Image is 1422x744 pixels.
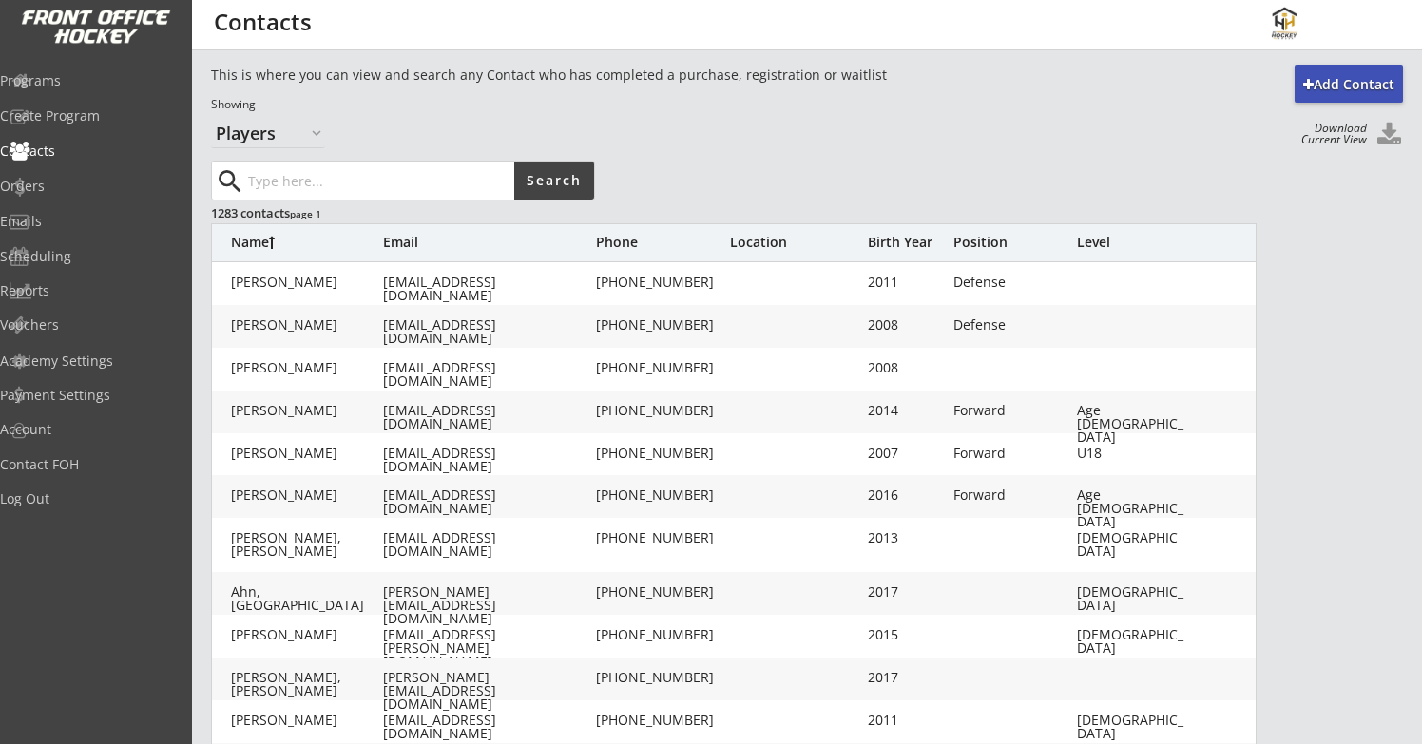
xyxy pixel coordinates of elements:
[868,276,944,289] div: 2011
[596,236,729,249] div: Phone
[383,404,592,430] div: [EMAIL_ADDRESS][DOMAIN_NAME]
[596,318,729,332] div: [PHONE_NUMBER]
[383,585,592,625] div: [PERSON_NAME][EMAIL_ADDRESS][DOMAIN_NAME]
[730,236,863,249] div: Location
[383,318,592,345] div: [EMAIL_ADDRESS][DOMAIN_NAME]
[231,276,383,289] div: [PERSON_NAME]
[1077,488,1191,528] div: Age [DEMOGRAPHIC_DATA]
[383,531,592,558] div: [EMAIL_ADDRESS][DOMAIN_NAME]
[953,318,1067,332] div: Defense
[1292,123,1367,145] div: Download Current View
[1077,585,1191,612] div: [DEMOGRAPHIC_DATA]
[1077,628,1191,655] div: [DEMOGRAPHIC_DATA]
[211,66,1011,85] div: This is where you can view and search any Contact who has completed a purchase, registration or w...
[868,714,944,727] div: 2011
[868,318,944,332] div: 2008
[596,585,729,599] div: [PHONE_NUMBER]
[383,671,592,711] div: [PERSON_NAME][EMAIL_ADDRESS][DOMAIN_NAME]
[953,404,1067,417] div: Forward
[383,628,592,668] div: [EMAIL_ADDRESS][PERSON_NAME][DOMAIN_NAME]
[596,361,729,374] div: [PHONE_NUMBER]
[1077,236,1191,249] div: Level
[953,447,1067,460] div: Forward
[596,628,729,641] div: [PHONE_NUMBER]
[383,714,592,740] div: [EMAIL_ADDRESS][DOMAIN_NAME]
[383,236,592,249] div: Email
[596,714,729,727] div: [PHONE_NUMBER]
[514,162,594,200] button: Search
[383,361,592,388] div: [EMAIL_ADDRESS][DOMAIN_NAME]
[953,488,1067,502] div: Forward
[383,488,592,515] div: [EMAIL_ADDRESS][DOMAIN_NAME]
[596,488,729,502] div: [PHONE_NUMBER]
[868,488,944,502] div: 2016
[596,671,729,684] div: [PHONE_NUMBER]
[1077,404,1191,444] div: Age [DEMOGRAPHIC_DATA]
[290,207,321,220] font: page 1
[596,447,729,460] div: [PHONE_NUMBER]
[211,97,1011,113] div: Showing
[231,236,383,249] div: Name
[953,236,1067,249] div: Position
[231,714,383,727] div: [PERSON_NAME]
[596,404,729,417] div: [PHONE_NUMBER]
[868,447,944,460] div: 2007
[231,488,383,502] div: [PERSON_NAME]
[1374,123,1403,148] button: Click to download all Contacts. Your browser settings may try to block it, check your security se...
[868,404,944,417] div: 2014
[868,361,944,374] div: 2008
[231,531,383,558] div: [PERSON_NAME], [PERSON_NAME]
[244,162,514,200] input: Type here...
[231,318,383,332] div: [PERSON_NAME]
[868,628,944,641] div: 2015
[231,361,383,374] div: [PERSON_NAME]
[596,276,729,289] div: [PHONE_NUMBER]
[231,671,383,697] div: [PERSON_NAME], [PERSON_NAME]
[231,404,383,417] div: [PERSON_NAME]
[214,166,245,197] button: search
[1077,531,1191,558] div: [DEMOGRAPHIC_DATA]
[868,671,944,684] div: 2017
[1295,75,1403,94] div: Add Contact
[231,628,383,641] div: [PERSON_NAME]
[383,447,592,473] div: [EMAIL_ADDRESS][DOMAIN_NAME]
[1077,447,1191,460] div: U18
[231,447,383,460] div: [PERSON_NAME]
[211,204,592,221] div: 1283 contacts
[383,276,592,302] div: [EMAIL_ADDRESS][DOMAIN_NAME]
[1077,714,1191,740] div: [DEMOGRAPHIC_DATA]
[596,531,729,544] div: [PHONE_NUMBER]
[868,531,944,544] div: 2013
[231,585,383,612] div: Ahn, [GEOGRAPHIC_DATA]
[868,236,944,249] div: Birth Year
[953,276,1067,289] div: Defense
[868,585,944,599] div: 2017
